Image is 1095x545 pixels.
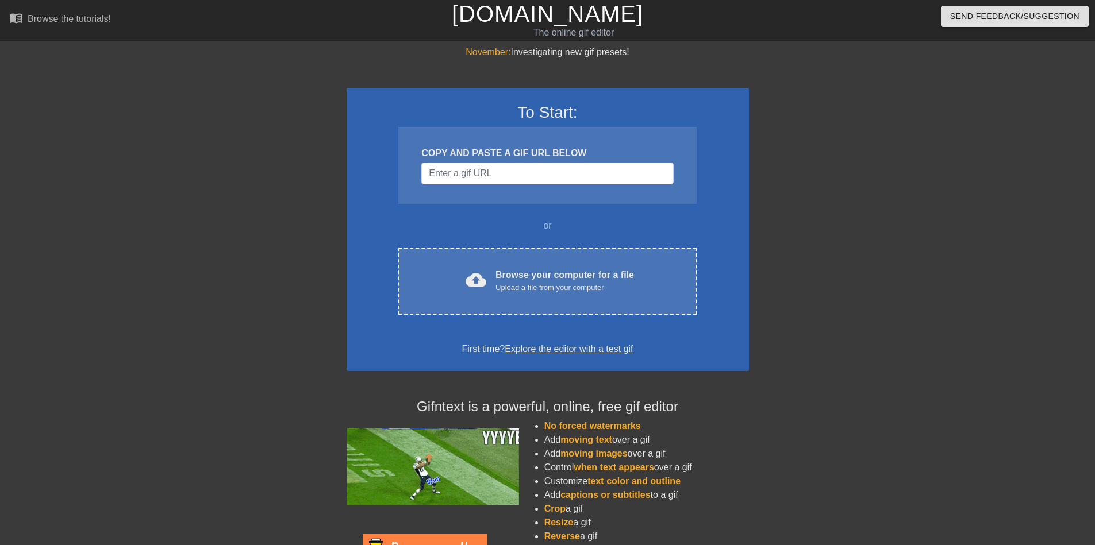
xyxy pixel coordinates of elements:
[587,476,681,486] span: text color and outline
[452,1,643,26] a: [DOMAIN_NAME]
[544,516,749,529] li: a gif
[371,26,777,40] div: The online gif editor
[574,462,654,472] span: when text appears
[9,11,111,29] a: Browse the tutorials!
[495,268,634,293] div: Browse your computer for a file
[560,490,650,500] span: captions or subtitles
[950,9,1079,24] span: Send Feedback/Suggestion
[544,474,749,488] li: Customize
[544,531,580,541] span: Reverse
[362,103,734,122] h3: To Start:
[544,433,749,447] li: Add over a gif
[347,428,519,505] img: football_small.gif
[544,502,749,516] li: a gif
[495,282,634,293] div: Upload a file from your computer
[421,146,673,160] div: COPY AND PASTE A GIF URL BELOW
[544,517,574,527] span: Resize
[941,6,1089,27] button: Send Feedback/Suggestion
[544,488,749,502] li: Add to a gif
[376,219,719,233] div: or
[544,461,749,474] li: Control over a gif
[347,399,749,415] h4: Gifntext is a powerful, online, free gif editor
[28,14,111,24] div: Browse the tutorials!
[421,163,673,184] input: Username
[362,342,734,356] div: First time?
[466,47,510,57] span: November:
[544,447,749,461] li: Add over a gif
[347,45,749,59] div: Investigating new gif presets!
[544,421,641,431] span: No forced watermarks
[9,11,23,25] span: menu_book
[544,504,566,513] span: Crop
[560,449,627,458] span: moving images
[466,269,486,290] span: cloud_upload
[544,529,749,543] li: a gif
[560,435,612,444] span: moving text
[505,344,633,354] a: Explore the editor with a test gif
